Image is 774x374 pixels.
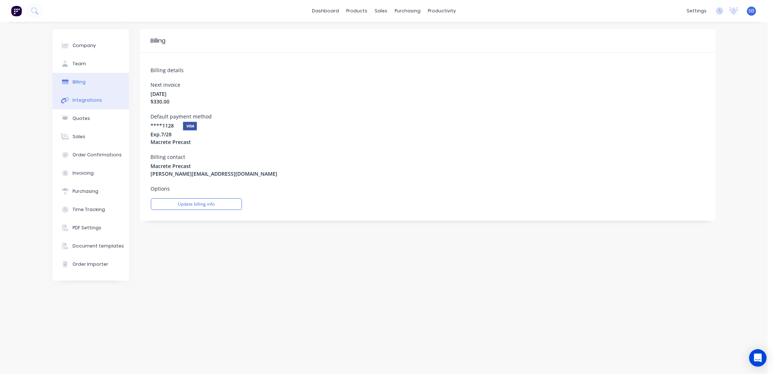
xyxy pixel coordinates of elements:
[151,90,705,98] span: [DATE]
[52,109,129,128] button: Quotes
[308,5,343,16] a: dashboard
[52,91,129,109] button: Integrations
[52,128,129,146] button: Sales
[73,243,124,249] div: Document templates
[73,42,96,49] div: Company
[151,113,705,120] label: Default payment method
[52,73,129,91] button: Billing
[52,255,129,273] button: Order Importer
[371,5,391,16] div: sales
[183,122,197,130] img: visa
[52,200,129,219] button: Time Tracking
[73,115,90,122] div: Quotes
[73,79,86,85] div: Billing
[424,5,460,16] div: productivity
[151,153,705,161] label: Billing contact
[391,5,424,16] div: purchasing
[52,219,129,237] button: PDF Settings
[749,8,755,14] span: SD
[73,61,86,67] div: Team
[73,97,102,104] div: Integrations
[73,152,122,158] div: Order Confirmations
[151,98,705,105] span: $ 330.00
[52,164,129,182] button: Invoicing
[52,36,129,55] button: Company
[749,349,767,367] div: Open Intercom Messenger
[11,5,22,16] img: Factory
[73,170,94,176] div: Invoicing
[52,237,129,255] button: Document templates
[151,138,705,146] span: Macrete Precast
[151,81,705,89] label: Next invoice
[52,182,129,200] button: Purchasing
[73,188,98,195] div: Purchasing
[73,206,105,213] div: Time Tracking
[52,55,129,73] button: Team
[151,162,705,170] span: Macrete Precast
[151,67,705,74] h5: Billing details
[73,261,108,268] div: Order Importer
[73,225,101,231] div: PDF Settings
[683,5,710,16] div: settings
[343,5,371,16] div: products
[151,36,166,45] div: Billing
[151,198,242,210] button: Update billing info
[52,146,129,164] button: Order Confirmations
[151,130,705,138] span: Exp. 7 / 28
[151,185,705,192] label: Options
[151,170,705,178] span: [PERSON_NAME][EMAIL_ADDRESS][DOMAIN_NAME]
[73,133,85,140] div: Sales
